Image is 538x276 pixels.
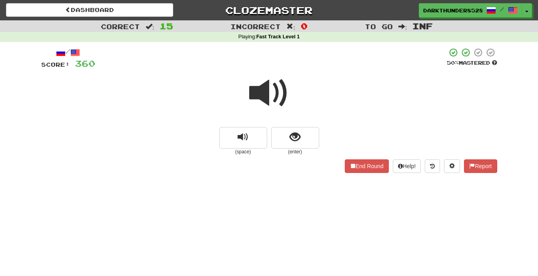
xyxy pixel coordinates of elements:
span: Correct [101,22,140,30]
button: replay audio [219,127,267,149]
strong: Fast Track Level 1 [256,34,300,40]
button: End Round [345,159,389,173]
span: : [146,23,154,30]
span: Score: [41,61,70,68]
button: show sentence [271,127,319,149]
span: 0 [301,21,308,31]
button: Report [464,159,497,173]
a: DarkThunder8528 / [419,3,522,18]
span: 360 [75,58,95,68]
span: To go [365,22,393,30]
a: Clozemaster [185,3,352,17]
span: 15 [160,21,173,31]
span: Inf [412,21,433,31]
a: Dashboard [6,3,173,17]
div: / [41,48,95,58]
span: / [500,6,504,12]
button: Round history (alt+y) [425,159,440,173]
span: 50 % [447,60,459,66]
div: Mastered [447,60,497,67]
button: Help! [393,159,421,173]
span: Incorrect [230,22,281,30]
span: DarkThunder8528 [423,7,482,14]
small: (space) [219,149,267,155]
span: : [286,23,295,30]
span: : [398,23,407,30]
small: (enter) [271,149,319,155]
